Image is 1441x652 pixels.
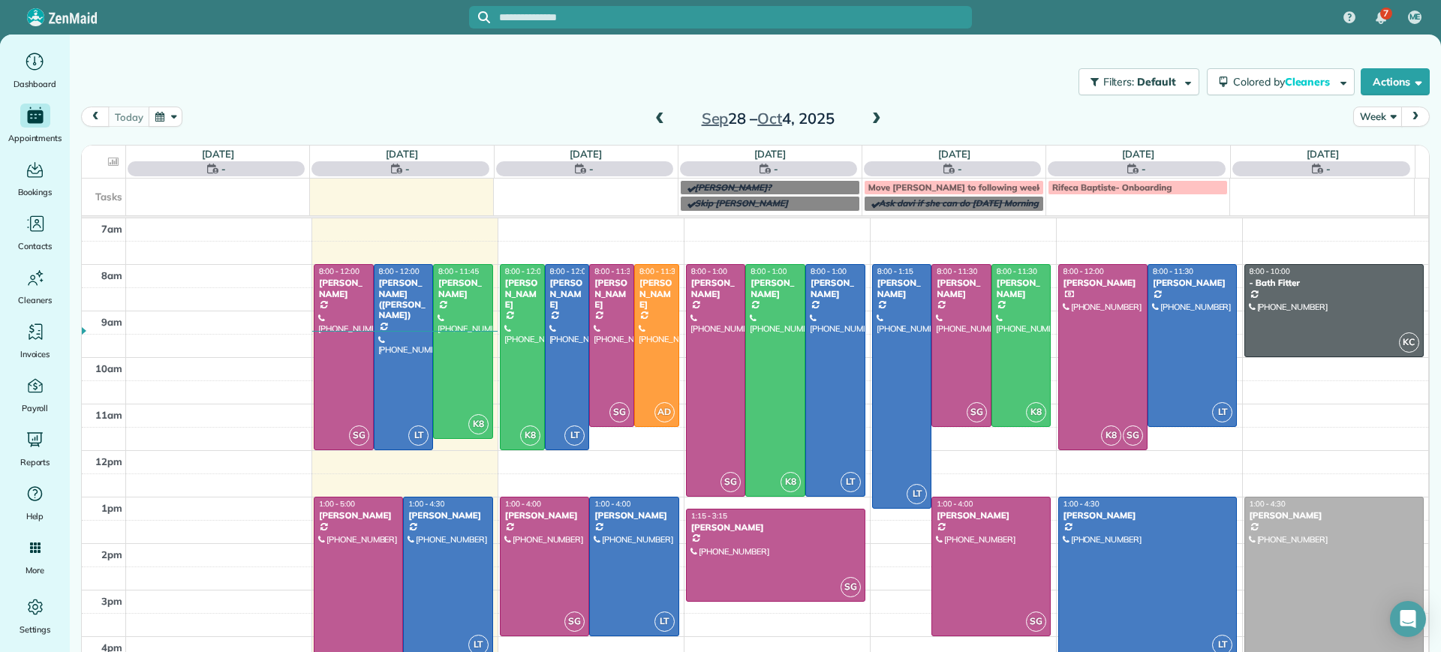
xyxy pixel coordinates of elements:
span: 8:00 - 11:45 [438,266,479,276]
span: K8 [468,414,489,434]
a: Bookings [6,158,64,200]
span: 8:00 - 11:30 [594,266,635,276]
div: [PERSON_NAME] [750,278,801,299]
span: K8 [1026,402,1046,422]
div: [PERSON_NAME] ([PERSON_NAME]) [378,278,429,321]
button: prev [81,107,110,127]
span: LT [654,611,675,632]
span: 8:00 - 1:00 [691,266,727,276]
span: Cleaners [1285,75,1333,89]
div: [PERSON_NAME] [936,278,987,299]
span: 9am [101,316,122,328]
span: 11am [95,409,122,421]
div: [PERSON_NAME] [877,278,928,299]
button: Week [1353,107,1402,127]
a: Payroll [6,374,64,416]
span: 3pm [101,595,122,607]
span: 8:00 - 12:00 [319,266,359,276]
span: Oct [757,109,782,128]
span: K8 [1101,425,1121,446]
div: [PERSON_NAME] [504,510,585,521]
a: Filters: Default [1071,68,1199,95]
span: 8:00 - 11:30 [639,266,680,276]
a: [DATE] [754,148,787,160]
span: 8:00 - 1:15 [877,266,913,276]
a: Contacts [6,212,64,254]
span: LT [408,425,429,446]
div: - Bath Fitter [1249,278,1419,288]
span: [PERSON_NAME]? [695,182,772,193]
span: Help [26,509,44,524]
span: Filters: [1103,75,1135,89]
span: Default [1137,75,1177,89]
span: SG [564,611,585,632]
span: 1:00 - 5:00 [319,499,355,509]
a: [DATE] [1122,148,1154,160]
span: Skip [PERSON_NAME] [695,197,788,209]
div: [PERSON_NAME] [1063,278,1143,288]
a: [DATE] [938,148,970,160]
span: 7 [1383,8,1388,20]
a: [DATE] [202,148,234,160]
span: Cleaners [18,293,52,308]
span: Reports [20,455,50,470]
span: Move [PERSON_NAME] to following week [868,182,1042,193]
span: 1:00 - 4:30 [1063,499,1100,509]
div: [PERSON_NAME] [996,278,1047,299]
span: 1:00 - 4:30 [1250,499,1286,509]
span: 7am [101,223,122,235]
a: Settings [6,595,64,637]
span: 8:00 - 11:30 [1153,266,1193,276]
a: Invoices [6,320,64,362]
span: 1:00 - 4:00 [505,499,541,509]
button: Filters: Default [1078,68,1199,95]
svg: Focus search [478,11,490,23]
h2: 28 – 4, 2025 [674,110,862,127]
div: [PERSON_NAME] [690,278,742,299]
a: [DATE] [570,148,602,160]
span: 10am [95,362,122,374]
a: [DATE] [386,148,418,160]
a: Reports [6,428,64,470]
div: Open Intercom Messenger [1390,601,1426,637]
span: - [1326,161,1331,176]
button: Focus search [469,11,490,23]
span: Bookings [18,185,53,200]
span: 2pm [101,548,122,560]
span: SG [720,472,741,492]
span: Payroll [22,401,49,416]
span: - [774,161,778,176]
div: [PERSON_NAME] [1249,510,1419,521]
div: [PERSON_NAME] [438,278,489,299]
span: 8:00 - 11:30 [997,266,1037,276]
span: LT [841,472,861,492]
span: LT [907,484,927,504]
div: [PERSON_NAME] [639,278,675,310]
a: Help [6,482,64,524]
a: [DATE] [1307,148,1339,160]
button: next [1401,107,1430,127]
div: [PERSON_NAME] [504,278,540,310]
button: Actions [1361,68,1430,95]
span: 8am [101,269,122,281]
span: SG [349,425,369,446]
a: Dashboard [6,50,64,92]
a: Cleaners [6,266,64,308]
span: 12pm [95,455,122,467]
span: 8:00 - 1:00 [751,266,787,276]
button: today [108,107,149,127]
div: [PERSON_NAME] [408,510,488,521]
span: LT [1212,402,1232,422]
span: - [958,161,962,176]
span: Settings [20,622,51,637]
span: 8:00 - 10:00 [1250,266,1290,276]
span: Sep [702,109,729,128]
div: [PERSON_NAME] [594,278,630,310]
span: 8:00 - 12:00 [379,266,420,276]
div: [PERSON_NAME] [318,278,369,299]
span: 1:00 - 4:00 [937,499,973,509]
span: 8:00 - 12:00 [505,266,546,276]
span: SG [1123,425,1143,446]
span: SG [967,402,987,422]
span: More [26,563,44,578]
